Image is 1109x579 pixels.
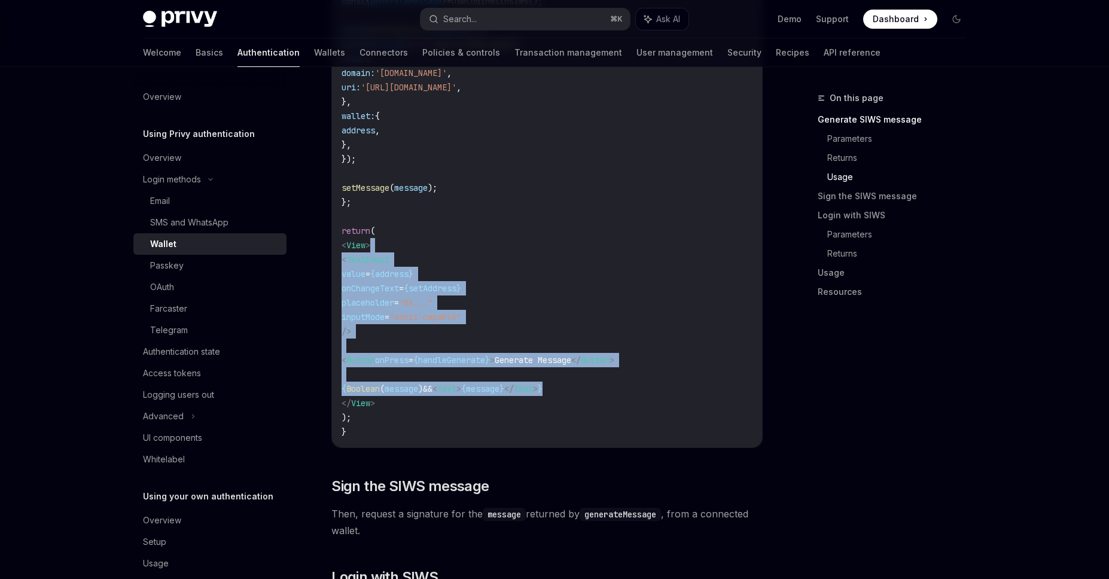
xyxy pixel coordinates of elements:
span: '[URL][DOMAIN_NAME]' [361,82,456,93]
span: Button [346,355,375,365]
a: Authentication state [133,341,287,362]
span: } [538,383,543,394]
span: { [342,383,346,394]
a: Policies & controls [422,38,500,67]
span: Then, request a signature for the returned by , from a connected wallet. [331,505,763,539]
a: Authentication [237,38,300,67]
div: Setup [143,535,166,549]
span: } [499,383,504,394]
a: Setup [133,531,287,553]
a: Sign the SIWS message [818,187,976,206]
span: > [490,355,495,365]
button: Toggle dark mode [947,10,966,29]
h5: Using Privy authentication [143,127,255,141]
span: setAddress [409,283,456,294]
a: Whitelabel [133,449,287,470]
span: message [466,383,499,394]
span: value [342,269,365,279]
span: uri: [342,82,361,93]
span: ); [428,182,437,193]
a: Overview [133,510,287,531]
a: Farcaster [133,298,287,319]
img: dark logo [143,11,217,28]
a: Wallets [314,38,345,67]
span: = [385,312,389,322]
a: Security [727,38,761,67]
span: message [385,383,418,394]
span: /> [342,326,351,337]
span: }, [342,96,351,107]
span: } [485,355,490,365]
div: Passkey [150,258,184,273]
span: { [461,383,466,394]
span: Ask AI [656,13,680,25]
a: Wallet [133,233,287,255]
code: message [483,508,526,521]
span: } [409,269,413,279]
a: Returns [827,244,976,263]
a: SMS and WhatsApp [133,212,287,233]
span: }; [342,197,351,208]
a: Overview [133,86,287,108]
span: > [456,383,461,394]
a: Usage [133,553,287,574]
span: > [370,398,375,409]
a: API reference [824,38,881,67]
div: SMS and WhatsApp [150,215,228,230]
a: Login with SIWS [818,206,976,225]
span: }); [342,154,356,164]
span: setMessage [342,182,389,193]
span: , [456,82,461,93]
a: Passkey [133,255,287,276]
span: On this page [830,91,883,105]
a: Support [816,13,849,25]
div: Whitelabel [143,452,185,467]
a: Connectors [359,38,408,67]
a: Resources [818,282,976,301]
span: message [394,182,428,193]
span: address [375,269,409,279]
span: Dashboard [873,13,919,25]
span: View [351,398,370,409]
a: User management [636,38,713,67]
span: = [394,297,399,308]
span: < [342,355,346,365]
span: Text [514,383,533,394]
a: Basics [196,38,223,67]
div: Telegram [150,323,188,337]
a: Access tokens [133,362,287,384]
div: Login methods [143,172,201,187]
span: return [342,225,370,236]
span: </ [571,355,581,365]
span: inputMode [342,312,385,322]
span: = [409,355,413,365]
span: ⌘ K [610,14,623,24]
span: View [346,240,365,251]
span: handleGenerate [418,355,485,365]
div: Advanced [143,409,184,423]
span: ( [370,225,375,236]
code: generateMessage [580,508,661,521]
span: address [342,125,375,136]
span: "0x..." [399,297,432,308]
a: Transaction management [514,38,622,67]
a: Usage [827,167,976,187]
span: TextInput [346,254,389,265]
span: Text [437,383,456,394]
span: "ascii-capable" [389,312,461,322]
span: { [370,269,375,279]
div: Email [150,194,170,208]
span: { [413,355,418,365]
span: Button [581,355,610,365]
span: = [365,269,370,279]
a: Returns [827,148,976,167]
div: Wallet [150,237,176,251]
span: < [432,383,437,394]
div: Access tokens [143,366,201,380]
span: , [375,125,380,136]
button: Search...⌘K [421,8,630,30]
a: OAuth [133,276,287,298]
span: ); [342,412,351,423]
div: Overview [143,513,181,528]
div: UI components [143,431,202,445]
